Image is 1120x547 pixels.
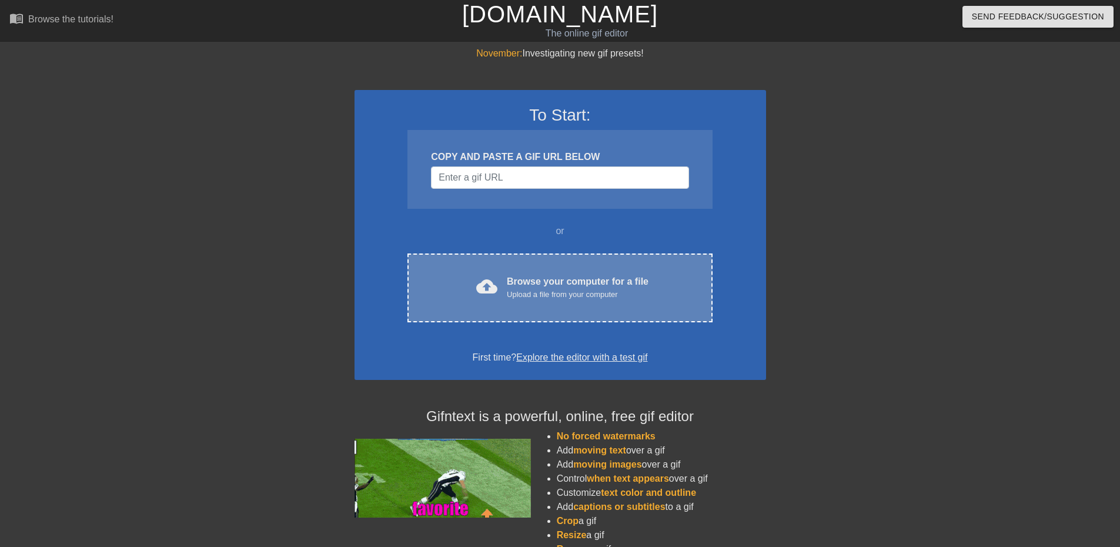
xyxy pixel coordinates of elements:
li: a gif [557,514,766,528]
span: text color and outline [601,488,696,498]
span: moving text [573,445,626,455]
span: Crop [557,516,579,526]
li: Add over a gif [557,458,766,472]
input: Username [431,166,688,189]
div: The online gif editor [379,26,794,41]
div: COPY AND PASTE A GIF URL BELOW [431,150,688,164]
div: Investigating new gif presets! [355,46,766,61]
span: November: [476,48,522,58]
a: Browse the tutorials! [9,11,113,29]
li: Control over a gif [557,472,766,486]
h4: Gifntext is a powerful, online, free gif editor [355,408,766,425]
li: a gif [557,528,766,542]
a: [DOMAIN_NAME] [462,1,658,27]
span: captions or subtitles [573,502,665,512]
span: cloud_upload [476,276,497,297]
div: Browse the tutorials! [28,14,113,24]
span: menu_book [9,11,24,25]
li: Customize [557,486,766,500]
div: Upload a file from your computer [507,289,648,301]
div: Browse your computer for a file [507,275,648,301]
h3: To Start: [370,105,751,125]
span: when text appears [587,473,669,483]
a: Explore the editor with a test gif [516,352,647,362]
button: Send Feedback/Suggestion [962,6,1114,28]
span: Send Feedback/Suggestion [972,9,1104,24]
span: Resize [557,530,587,540]
span: No forced watermarks [557,431,656,441]
img: football_small.gif [355,439,531,518]
span: moving images [573,459,641,469]
div: or [385,224,735,238]
div: First time? [370,351,751,365]
li: Add over a gif [557,443,766,458]
li: Add to a gif [557,500,766,514]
